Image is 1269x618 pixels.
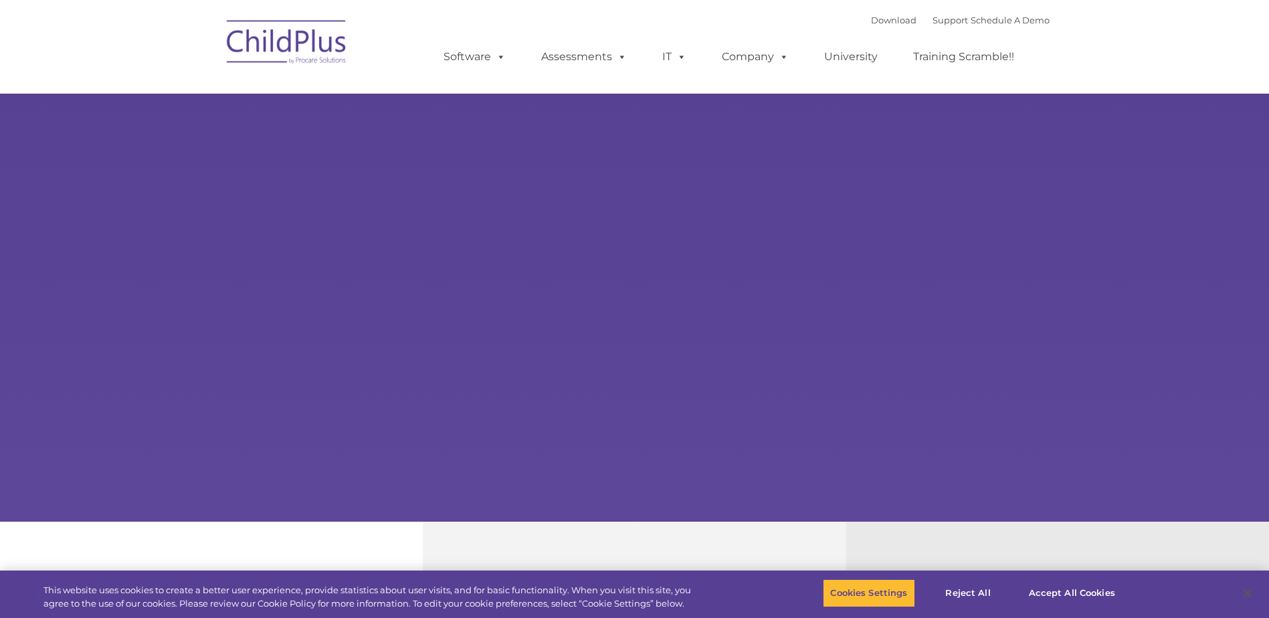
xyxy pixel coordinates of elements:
a: Schedule A Demo [971,15,1050,25]
button: Cookies Settings [823,579,914,607]
a: University [811,43,891,70]
a: Support [933,15,968,25]
a: Software [430,43,519,70]
div: This website uses cookies to create a better user experience, provide statistics about user visit... [43,584,698,610]
button: Reject All [926,579,1010,607]
a: Training Scramble!! [900,43,1028,70]
a: IT [649,43,700,70]
a: Company [708,43,802,70]
button: Close [1233,579,1262,608]
a: Download [871,15,916,25]
font: | [871,15,1050,25]
img: ChildPlus by Procare Solutions [220,11,354,78]
button: Accept All Cookies [1021,579,1122,607]
a: Assessments [528,43,640,70]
